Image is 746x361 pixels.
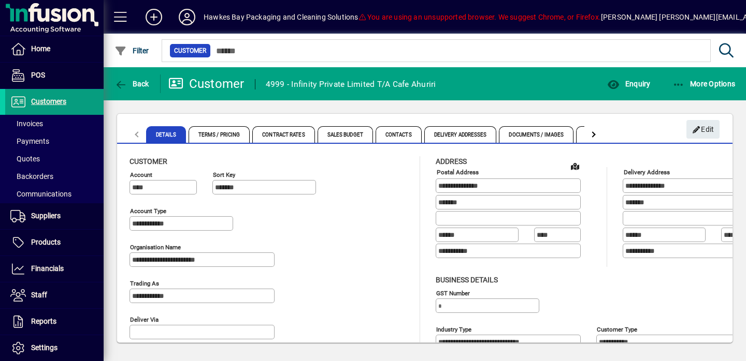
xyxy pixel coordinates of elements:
[130,244,181,251] mat-label: Organisation name
[576,126,634,143] span: Custom Fields
[5,63,104,88] a: POS
[5,230,104,255] a: Products
[130,157,167,166] span: Customer
[567,158,583,174] a: View on map
[130,316,159,323] mat-label: Deliver via
[5,282,104,308] a: Staff
[5,168,104,185] a: Backorders
[189,126,250,143] span: Terms / Pricing
[5,256,104,282] a: Financials
[112,41,152,60] button: Filter
[114,47,149,55] span: Filter
[605,74,653,93] button: Enquiry
[114,80,149,88] span: Back
[137,8,170,26] button: Add
[5,115,104,132] a: Invoices
[10,137,49,145] span: Payments
[204,9,358,25] div: Hawkes Bay Packaging and Cleaning Solutions
[168,76,245,92] div: Customer
[436,276,498,284] span: Business details
[130,171,152,178] mat-label: Account
[31,238,61,246] span: Products
[358,13,601,21] span: You are using an unsupported browser. We suggest Chrome, or Firefox.
[10,155,40,163] span: Quotes
[5,335,104,361] a: Settings
[5,132,104,150] a: Payments
[10,119,43,128] span: Invoices
[499,126,573,143] span: Documents / Images
[31,44,50,53] span: Home
[10,190,71,198] span: Communications
[607,80,650,88] span: Enquiry
[146,126,186,143] span: Details
[31,97,66,106] span: Customers
[436,289,470,296] mat-label: GST Number
[213,171,235,178] mat-label: Sort key
[130,280,159,287] mat-label: Trading as
[112,74,152,93] button: Back
[104,74,161,93] app-page-header-button: Back
[5,36,104,62] a: Home
[686,120,720,139] button: Edit
[318,126,373,143] span: Sales Budget
[10,172,53,180] span: Backorders
[31,343,58,352] span: Settings
[252,126,314,143] span: Contract Rates
[5,309,104,335] a: Reports
[672,80,736,88] span: More Options
[31,212,61,220] span: Suppliers
[597,325,637,333] mat-label: Customer type
[31,291,47,299] span: Staff
[436,157,467,166] span: Address
[376,126,422,143] span: Contacts
[130,207,166,215] mat-label: Account Type
[31,264,64,273] span: Financials
[5,185,104,203] a: Communications
[266,76,436,93] div: 4999 - Infinity Private Limited T/A Cafe Ahuriri
[5,203,104,229] a: Suppliers
[5,150,104,168] a: Quotes
[692,121,714,138] span: Edit
[670,74,738,93] button: More Options
[436,325,471,333] mat-label: Industry type
[31,317,56,325] span: Reports
[424,126,497,143] span: Delivery Addresses
[31,71,45,79] span: POS
[170,8,204,26] button: Profile
[174,46,206,56] span: Customer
